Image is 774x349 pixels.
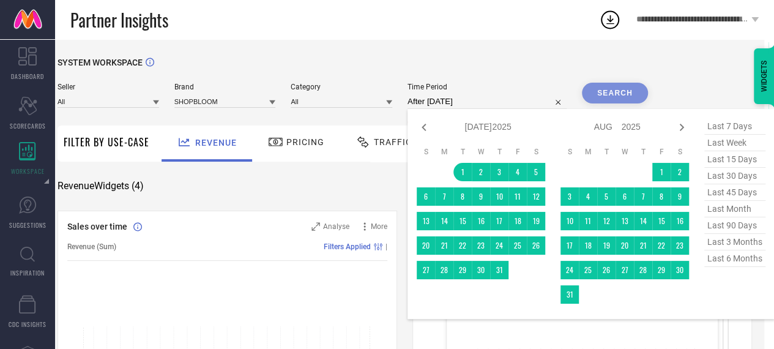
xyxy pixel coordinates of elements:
span: last 3 months [704,234,765,250]
td: Fri Jul 25 2025 [508,236,527,255]
td: Fri Aug 15 2025 [652,212,671,230]
td: Tue Jul 29 2025 [453,261,472,279]
td: Sat Aug 09 2025 [671,187,689,206]
span: Filters Applied [324,242,371,251]
td: Sun Aug 17 2025 [560,236,579,255]
span: Time Period [407,83,567,91]
span: | [385,242,387,251]
td: Fri Aug 01 2025 [652,163,671,181]
span: Analyse [323,222,349,231]
th: Wednesday [472,147,490,157]
span: CDC INSIGHTS [9,320,47,329]
th: Thursday [490,147,508,157]
span: Pricing [286,137,324,147]
td: Wed Jul 16 2025 [472,212,490,230]
th: Tuesday [597,147,616,157]
td: Sun Jul 20 2025 [417,236,435,255]
td: Fri Aug 22 2025 [652,236,671,255]
td: Wed Aug 13 2025 [616,212,634,230]
span: Revenue [195,138,237,148]
th: Friday [652,147,671,157]
span: WORKSPACE [11,167,45,176]
span: Traffic [374,137,412,147]
td: Thu Jul 24 2025 [490,236,508,255]
td: Sun Jul 06 2025 [417,187,435,206]
div: Next month [674,120,689,135]
span: Seller [58,83,159,91]
td: Fri Jul 04 2025 [508,163,527,181]
td: Sat Jul 12 2025 [527,187,545,206]
th: Tuesday [453,147,472,157]
td: Thu Aug 07 2025 [634,187,652,206]
td: Wed Jul 23 2025 [472,236,490,255]
td: Sun Aug 24 2025 [560,261,579,279]
td: Tue Aug 26 2025 [597,261,616,279]
th: Monday [579,147,597,157]
th: Wednesday [616,147,634,157]
span: Category [291,83,392,91]
span: SYSTEM WORKSPACE [58,58,143,67]
th: Sunday [417,147,435,157]
span: More [371,222,387,231]
td: Tue Aug 05 2025 [597,187,616,206]
td: Sat Aug 16 2025 [671,212,689,230]
svg: Zoom [311,222,320,231]
td: Mon Jul 28 2025 [435,261,453,279]
span: last month [704,201,765,217]
td: Thu Jul 31 2025 [490,261,508,279]
td: Tue Jul 15 2025 [453,212,472,230]
td: Sun Aug 31 2025 [560,285,579,304]
td: Fri Aug 08 2025 [652,187,671,206]
td: Sun Jul 13 2025 [417,212,435,230]
td: Wed Jul 09 2025 [472,187,490,206]
td: Tue Jul 08 2025 [453,187,472,206]
td: Thu Aug 21 2025 [634,236,652,255]
span: last 7 days [704,118,765,135]
td: Thu Aug 14 2025 [634,212,652,230]
th: Saturday [527,147,545,157]
div: Open download list [599,9,621,31]
td: Sat Jul 05 2025 [527,163,545,181]
td: Thu Jul 17 2025 [490,212,508,230]
td: Wed Aug 27 2025 [616,261,634,279]
td: Thu Aug 28 2025 [634,261,652,279]
span: Partner Insights [70,7,168,32]
td: Mon Aug 25 2025 [579,261,597,279]
td: Thu Jul 10 2025 [490,187,508,206]
td: Wed Aug 06 2025 [616,187,634,206]
td: Mon Jul 14 2025 [435,212,453,230]
span: last 45 days [704,184,765,201]
span: SCORECARDS [10,121,46,130]
td: Sat Aug 23 2025 [671,236,689,255]
td: Sun Jul 27 2025 [417,261,435,279]
td: Sun Aug 10 2025 [560,212,579,230]
span: Revenue Widgets ( 4 ) [58,180,144,192]
td: Sat Aug 30 2025 [671,261,689,279]
span: last week [704,135,765,151]
span: Brand [174,83,276,91]
td: Mon Aug 18 2025 [579,236,597,255]
td: Mon Jul 21 2025 [435,236,453,255]
td: Wed Aug 20 2025 [616,236,634,255]
td: Tue Aug 12 2025 [597,212,616,230]
th: Saturday [671,147,689,157]
td: Sat Jul 19 2025 [527,212,545,230]
span: INSPIRATION [10,268,45,277]
td: Mon Aug 11 2025 [579,212,597,230]
input: Select time period [407,94,567,109]
span: Filter By Use-Case [64,135,149,149]
span: Revenue (Sum) [67,242,116,251]
td: Wed Jul 30 2025 [472,261,490,279]
td: Thu Jul 03 2025 [490,163,508,181]
span: last 30 days [704,168,765,184]
span: last 90 days [704,217,765,234]
td: Sun Aug 03 2025 [560,187,579,206]
td: Tue Jul 22 2025 [453,236,472,255]
span: last 6 months [704,250,765,267]
th: Monday [435,147,453,157]
span: SUGGESTIONS [9,220,47,230]
td: Sat Jul 26 2025 [527,236,545,255]
span: Sales over time [67,222,127,231]
div: Previous month [417,120,431,135]
td: Fri Jul 18 2025 [508,212,527,230]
